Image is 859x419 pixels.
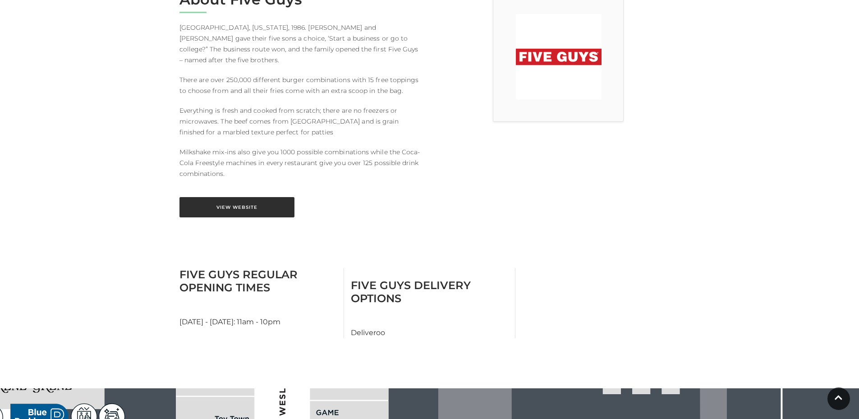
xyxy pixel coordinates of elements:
[179,197,294,217] a: View Website
[344,268,515,338] div: Deliveroo
[173,268,344,338] div: [DATE] - [DATE]: 11am - 10pm
[179,147,423,179] p: Milkshake mix-ins also give you 1000 possible combinations while the Coca-Cola Freestyle machines...
[179,22,423,65] p: [GEOGRAPHIC_DATA], [US_STATE], 1986. [PERSON_NAME] and [PERSON_NAME] gave their five sons a choic...
[179,268,337,294] h3: Five Guys Regular Opening Times
[179,105,423,138] p: Everything is fresh and cooked from scratch; there are no freezers or microwaves. The beef comes ...
[351,279,508,305] h3: Five Guys Delivery Options
[179,74,423,96] p: There are over 250,000 different burger combinations with 15 free toppings to choose from and all...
